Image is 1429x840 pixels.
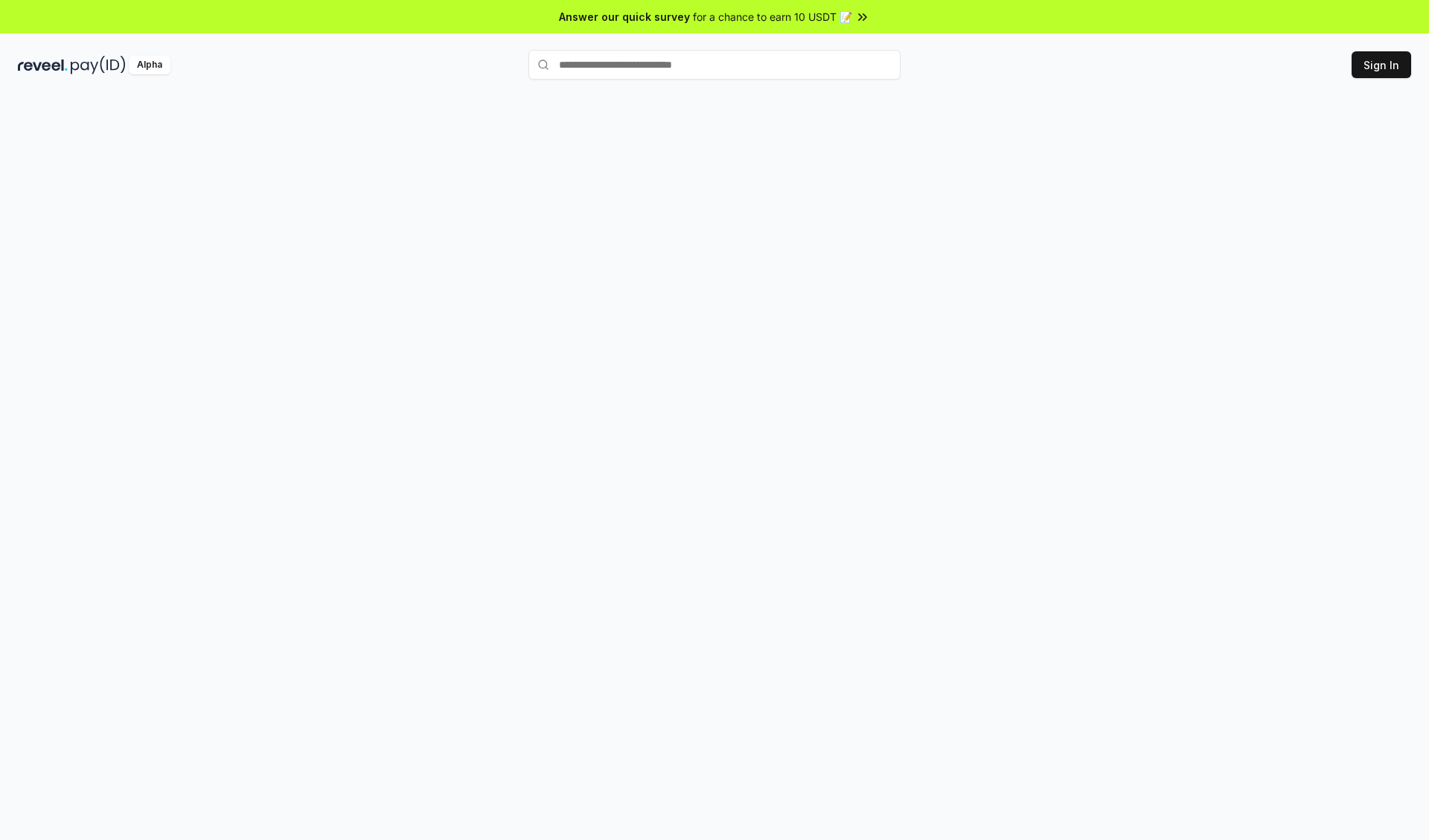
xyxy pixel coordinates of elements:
img: pay_id [71,56,126,74]
button: Sign In [1352,51,1411,78]
span: Answer our quick survey [559,9,690,25]
div: Alpha [129,56,170,74]
span: for a chance to earn 10 USDT 📝 [693,9,852,25]
img: reveel_dark [18,56,68,74]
